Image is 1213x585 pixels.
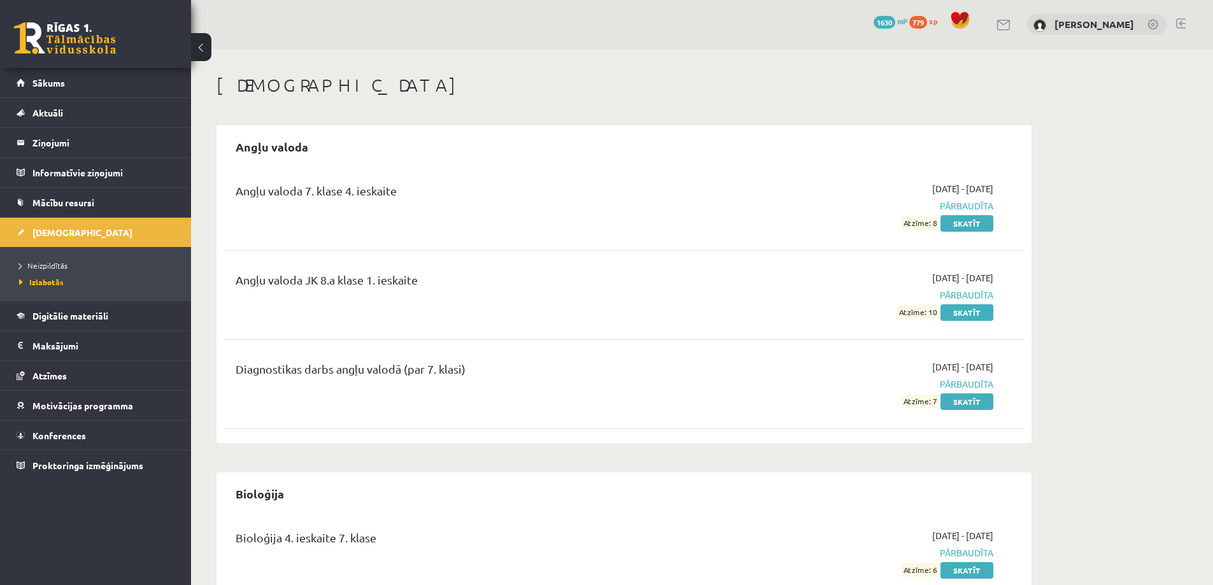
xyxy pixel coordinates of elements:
h2: Angļu valoda [223,132,321,162]
span: Atzīmes [32,370,67,381]
span: Atzīme: 7 [902,395,939,408]
span: Atzīme: 8 [902,216,939,230]
a: Proktoringa izmēģinājums [17,451,175,480]
span: Neizpildītās [19,260,67,271]
a: Rīgas 1. Tālmācības vidusskola [14,22,116,54]
a: [PERSON_NAME] [1054,18,1134,31]
span: Mācību resursi [32,197,94,208]
div: Diagnostikas darbs angļu valodā (par 7. klasi) [236,360,734,384]
span: Pārbaudīta [753,288,993,302]
span: Atzīme: 6 [902,563,939,577]
a: Skatīt [940,304,993,321]
div: Bioloģija 4. ieskaite 7. klase [236,529,734,553]
span: Pārbaudīta [753,199,993,213]
span: Sākums [32,77,65,88]
span: [DEMOGRAPHIC_DATA] [32,227,132,238]
a: [DEMOGRAPHIC_DATA] [17,218,175,247]
a: Aktuāli [17,98,175,127]
a: 1630 mP [874,16,907,26]
span: 1630 [874,16,895,29]
span: [DATE] - [DATE] [932,360,993,374]
a: Skatīt [940,215,993,232]
a: Digitālie materiāli [17,301,175,330]
span: xp [929,16,937,26]
span: Atzīme: 10 [897,306,939,319]
a: Skatīt [940,393,993,410]
a: Mācību resursi [17,188,175,217]
div: Angļu valoda JK 8.a klase 1. ieskaite [236,271,734,295]
span: Pārbaudīta [753,546,993,560]
a: Maksājumi [17,331,175,360]
span: Aktuāli [32,107,63,118]
a: Sākums [17,68,175,97]
span: [DATE] - [DATE] [932,529,993,542]
h1: [DEMOGRAPHIC_DATA] [216,74,1032,96]
a: Skatīt [940,562,993,579]
a: Izlabotās [19,276,178,288]
span: Motivācijas programma [32,400,133,411]
span: [DATE] - [DATE] [932,271,993,285]
span: 779 [909,16,927,29]
legend: Maksājumi [32,331,175,360]
a: Atzīmes [17,361,175,390]
img: Endijs Antonovs [1033,19,1046,32]
legend: Informatīvie ziņojumi [32,158,175,187]
span: Digitālie materiāli [32,310,108,321]
span: Izlabotās [19,277,64,287]
a: Ziņojumi [17,128,175,157]
span: Pārbaudīta [753,377,993,391]
a: Konferences [17,421,175,450]
span: Proktoringa izmēģinājums [32,460,143,471]
span: Konferences [32,430,86,441]
a: Neizpildītās [19,260,178,271]
span: [DATE] - [DATE] [932,182,993,195]
legend: Ziņojumi [32,128,175,157]
a: Informatīvie ziņojumi [17,158,175,187]
a: Motivācijas programma [17,391,175,420]
a: 779 xp [909,16,944,26]
div: Angļu valoda 7. klase 4. ieskaite [236,182,734,206]
span: mP [897,16,907,26]
h2: Bioloģija [223,479,297,509]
